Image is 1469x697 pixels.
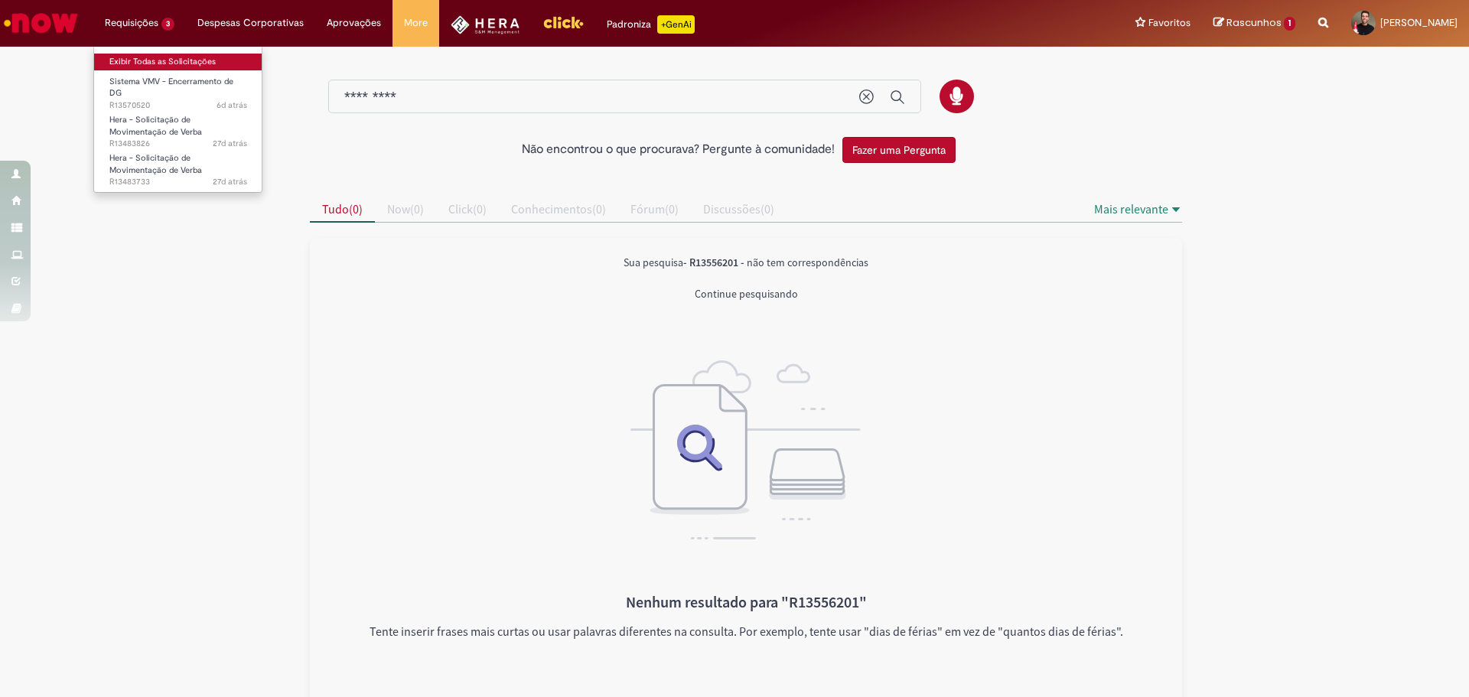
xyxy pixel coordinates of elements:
[217,99,247,111] time: 26/09/2025 13:03:03
[657,15,695,34] p: +GenAi
[404,15,428,31] span: More
[213,138,247,149] time: 05/09/2025 09:54:38
[327,15,381,31] span: Aprovações
[109,114,202,138] span: Hera - Solicitação de Movimentação de Verba
[1213,16,1295,31] a: Rascunhos
[522,143,835,157] h2: Não encontrou o que procurava? Pergunte à comunidade!
[842,137,956,163] button: Fazer uma Pergunta
[94,112,262,145] a: Aberto R13483826 : Hera - Solicitação de Movimentação de Verba
[94,150,262,183] a: Aberto R13483733 : Hera - Solicitação de Movimentação de Verba
[105,15,158,31] span: Requisições
[197,15,304,31] span: Despesas Corporativas
[217,99,247,111] span: 6d atrás
[109,176,247,188] span: R13483733
[161,18,174,31] span: 3
[1284,17,1295,31] span: 1
[94,54,262,70] a: Exibir Todas as Solicitações
[109,76,233,99] span: Sistema VMV - Encerramento de DG
[109,99,247,112] span: R13570520
[94,73,262,106] a: Aberto R13570520 : Sistema VMV - Encerramento de DG
[1226,15,1282,30] span: Rascunhos
[542,11,584,34] img: click_logo_yellow_360x200.png
[213,176,247,187] time: 05/09/2025 09:38:12
[2,8,80,38] img: ServiceNow
[1148,15,1191,31] span: Favoritos
[451,15,520,34] img: HeraLogo.png
[93,46,262,193] ul: Requisições
[213,176,247,187] span: 27d atrás
[109,152,202,176] span: Hera - Solicitação de Movimentação de Verba
[607,15,695,34] div: Padroniza
[213,138,247,149] span: 27d atrás
[1380,16,1458,29] span: [PERSON_NAME]
[109,138,247,150] span: R13483826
